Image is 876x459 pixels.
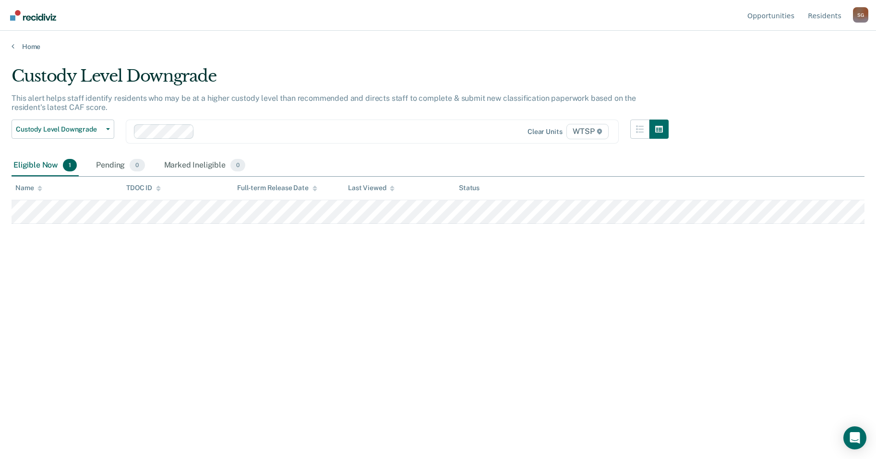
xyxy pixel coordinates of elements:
[528,128,563,136] div: Clear units
[12,155,79,176] div: Eligible Now1
[12,120,114,139] button: Custody Level Downgrade
[162,155,248,176] div: Marked Ineligible0
[126,184,161,192] div: TDOC ID
[12,66,669,94] div: Custody Level Downgrade
[94,155,146,176] div: Pending0
[230,159,245,171] span: 0
[348,184,395,192] div: Last Viewed
[12,94,636,112] p: This alert helps staff identify residents who may be at a higher custody level than recommended a...
[566,124,609,139] span: WTSP
[10,10,56,21] img: Recidiviz
[15,184,42,192] div: Name
[12,42,864,51] a: Home
[63,159,77,171] span: 1
[853,7,868,23] button: Profile dropdown button
[16,125,102,133] span: Custody Level Downgrade
[843,426,866,449] div: Open Intercom Messenger
[237,184,317,192] div: Full-term Release Date
[459,184,480,192] div: Status
[853,7,868,23] div: S G
[130,159,144,171] span: 0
